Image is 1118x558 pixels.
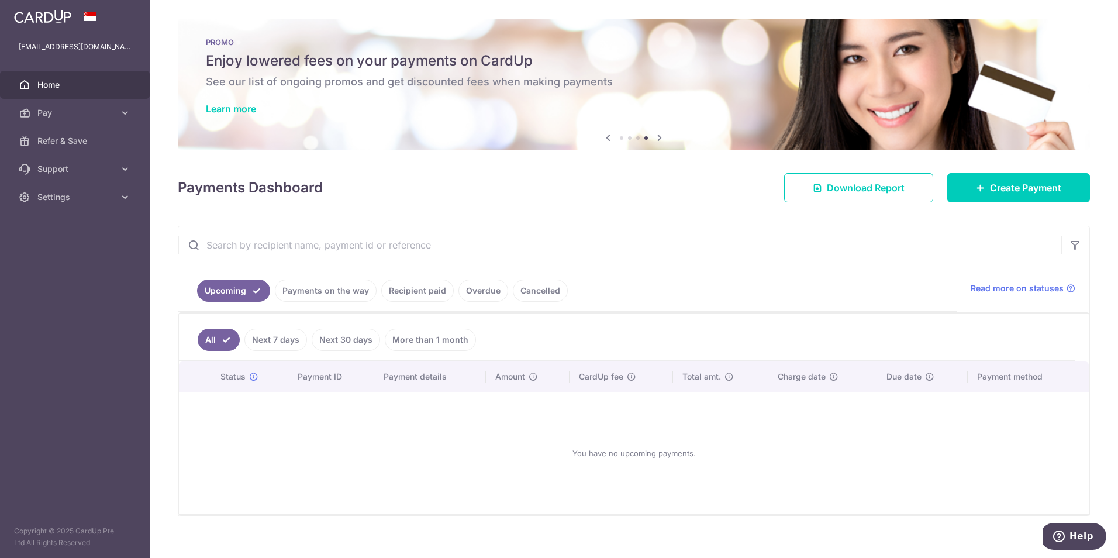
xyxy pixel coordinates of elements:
span: Total amt. [682,371,721,383]
span: Create Payment [990,181,1061,195]
span: Support [37,163,115,175]
span: Charge date [778,371,826,383]
span: Refer & Save [37,135,115,147]
span: Amount [495,371,525,383]
a: Create Payment [947,173,1090,202]
th: Payment details [374,361,486,392]
iframe: Opens a widget where you can find more information [1043,523,1106,552]
h4: Payments Dashboard [178,177,323,198]
a: Cancelled [513,280,568,302]
img: Latest Promos banner [178,19,1090,150]
a: Payments on the way [275,280,377,302]
a: All [198,329,240,351]
a: Upcoming [197,280,270,302]
span: Read more on statuses [971,283,1064,294]
a: Read more on statuses [971,283,1075,294]
a: Next 30 days [312,329,380,351]
a: Recipient paid [381,280,454,302]
h6: See our list of ongoing promos and get discounted fees when making payments [206,75,1062,89]
div: You have no upcoming payments. [193,402,1075,505]
span: Due date [886,371,922,383]
span: Settings [37,191,115,203]
a: Next 7 days [244,329,307,351]
input: Search by recipient name, payment id or reference [178,226,1061,264]
img: CardUp [14,9,71,23]
p: PROMO [206,37,1062,47]
th: Payment ID [288,361,374,392]
span: Download Report [827,181,905,195]
span: CardUp fee [579,371,623,383]
a: Overdue [458,280,508,302]
a: More than 1 month [385,329,476,351]
p: [EMAIL_ADDRESS][DOMAIN_NAME] [19,41,131,53]
a: Download Report [784,173,933,202]
th: Payment method [968,361,1089,392]
span: Home [37,79,115,91]
span: Pay [37,107,115,119]
a: Learn more [206,103,256,115]
span: Status [220,371,246,383]
h5: Enjoy lowered fees on your payments on CardUp [206,51,1062,70]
